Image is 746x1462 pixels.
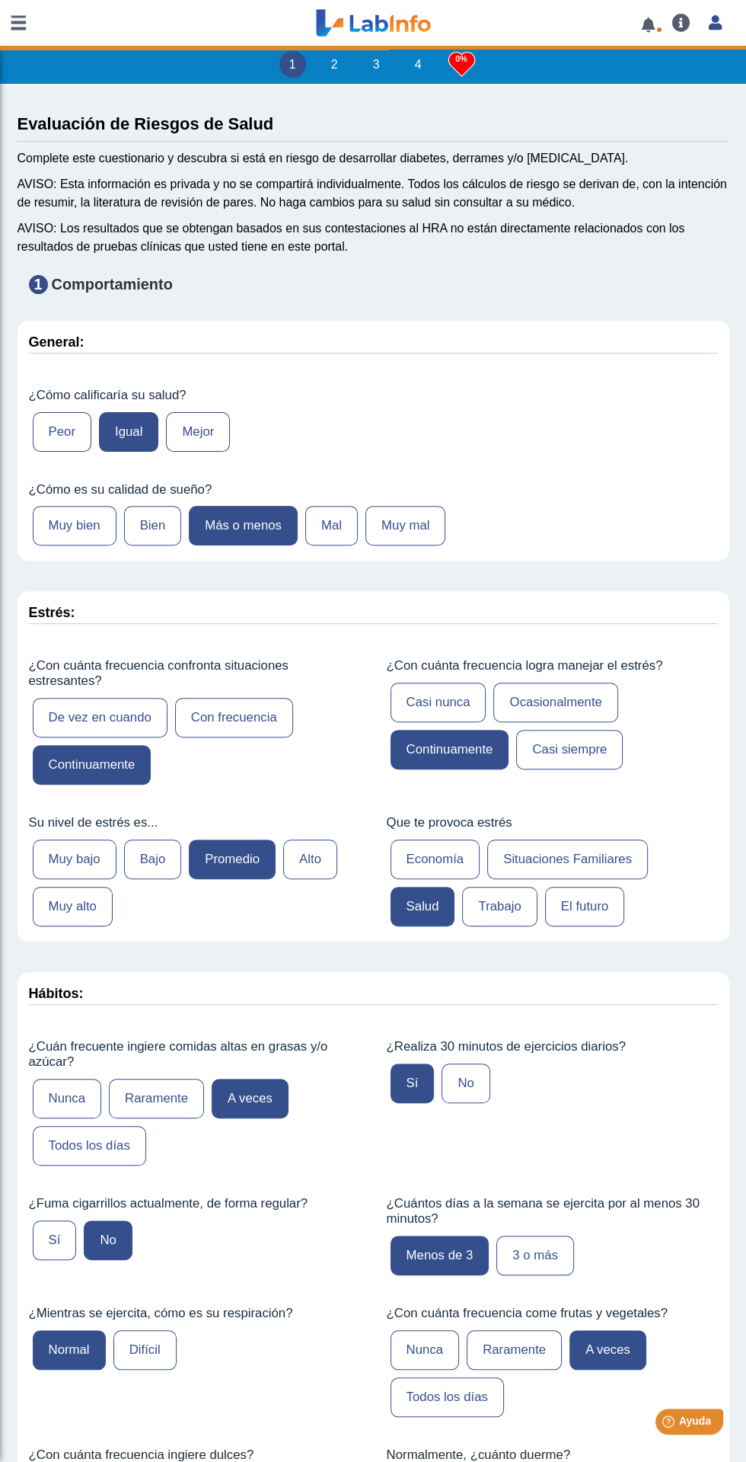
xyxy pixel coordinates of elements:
label: Salud [391,887,455,926]
label: Bajo [124,840,182,879]
label: Casi siempre [516,730,623,769]
label: Sí [391,1064,435,1103]
label: No [442,1064,489,1103]
label: ¿Realiza 30 minutos de ejercicios diarios? [387,1039,718,1054]
label: ¿Cómo calificaría su salud? [29,388,718,403]
font: Evaluación de Riesgos de Salud [18,114,274,133]
label: Peor [33,412,91,452]
li: 3 [363,51,390,78]
strong: Estrés: [29,605,75,620]
label: No [84,1220,132,1260]
label: Raramente [109,1079,204,1118]
label: Todos los días [391,1377,504,1417]
label: Bien [124,506,182,545]
label: El futuro [545,887,625,926]
label: ¿Fuma cigarrillos actualmente, de forma regular? [29,1196,360,1211]
label: Sí [33,1220,77,1260]
label: Difícil [113,1330,177,1370]
label: Mejor [166,412,230,452]
label: A veces [212,1079,289,1118]
strong: Comportamiento [52,276,173,293]
label: Muy mal [365,506,445,545]
strong: Hábitos: [29,986,84,1001]
label: Muy bajo [33,840,116,879]
label: ¿Mientras se ejercita, cómo es su respiración? [29,1306,360,1321]
label: Muy alto [33,887,113,926]
label: ¿Con cuánta frecuencia come frutas y vegetales? [387,1306,718,1321]
label: Menos de 3 [391,1236,489,1275]
font: AVISO: Esta información es privada y no se compartirá individualmente. Todos los cálculos de ries... [18,178,727,209]
label: De vez en cuando [33,698,167,737]
label: ¿Cómo es su calidad de sueño? [29,482,718,497]
label: Que te provoca estrés [387,815,718,830]
label: Nunca [33,1079,102,1118]
label: Casi nunca [391,683,486,722]
label: ¿Cuán frecuente ingiere comidas altas en grasas y/o azúcar? [29,1039,360,1070]
label: Alto [283,840,337,879]
li: 2 [321,51,348,78]
iframe: Lanzador de widgets de ayuda [611,1403,729,1445]
strong: General: [29,334,84,350]
label: Situaciones Familiares [487,840,648,879]
label: Normal [33,1330,106,1370]
label: Raramente [467,1330,562,1370]
label: Mal [305,506,358,545]
label: Economía [391,840,480,879]
li: 4 [405,51,432,78]
label: Ocasionalmente [493,683,617,722]
label: Con frecuencia [175,698,293,737]
label: Igual [99,412,158,452]
label: 3 o más [496,1236,574,1275]
label: Su nivel de estrés es... [29,815,360,830]
label: Continuamente [33,745,151,785]
label: ¿Con cuánta frecuencia logra manejar el estrés? [387,658,718,673]
label: Todos los días [33,1126,146,1166]
label: ¿Cuántos días a la semana se ejercita por al menos 30 minutos? [387,1196,718,1227]
label: ¿Con cuánta frecuencia confronta situaciones estresantes? [29,658,360,689]
label: Nunca [391,1330,460,1370]
li: 1 [279,51,306,78]
label: Muy bien [33,506,116,545]
label: Continuamente [391,730,509,769]
label: Promedio [189,840,276,879]
label: Más o menos [189,506,298,545]
font: AVISO: Los resultados que se obtengan basados ​​en sus contestaciones al HRA no están directament... [18,222,685,253]
label: A veces [569,1330,646,1370]
font: Complete este cuestionario y descubra si está en riesgo de desarrollar diabetes, derrames y/o [ME... [18,152,629,165]
label: Trabajo [462,887,537,926]
font: 0% [455,54,467,63]
span: 1 [29,275,48,294]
